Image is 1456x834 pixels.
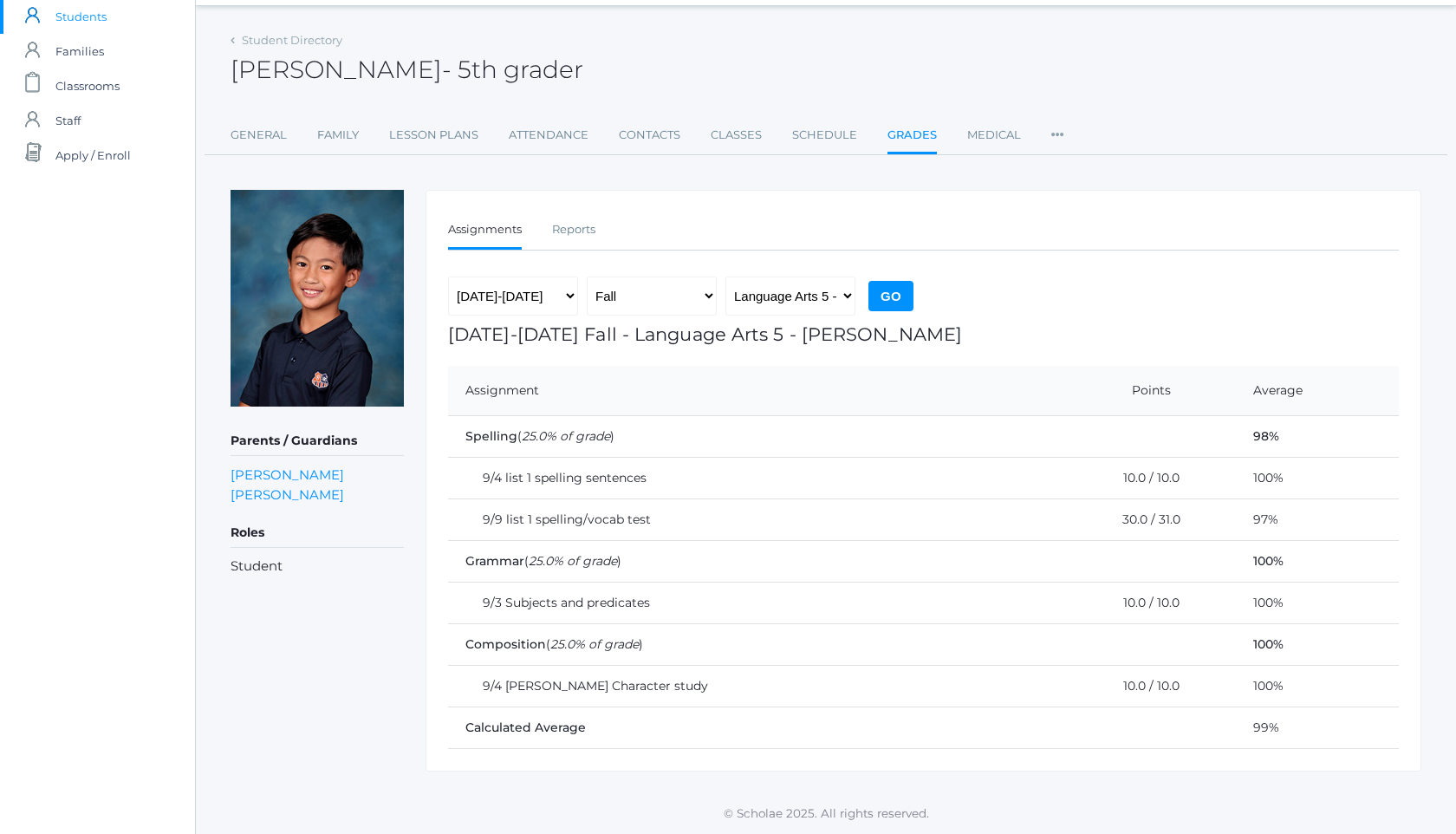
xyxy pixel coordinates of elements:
[1236,582,1399,623] td: 100%
[1236,366,1399,416] th: Average
[465,636,546,652] span: Composition
[967,118,1021,153] a: Medical
[887,118,937,155] a: Grades
[529,553,617,569] em: 25.0% of grade
[442,55,583,84] span: - 5th grader
[1236,415,1399,457] td: 98%
[868,281,913,311] input: Go
[550,636,639,652] em: 25.0% of grade
[1236,623,1399,665] td: 100%
[231,557,404,577] li: Student
[317,118,359,153] a: Family
[448,623,1236,665] td: ( )
[448,457,1054,498] td: 9/4 list 1 spelling sentences
[231,118,287,153] a: General
[55,138,131,173] span: Apply / Enroll
[196,805,1456,822] p: © Scholae 2025. All rights reserved.
[231,485,344,505] a: [PERSON_NAME]
[1236,498,1399,540] td: 97%
[619,118,680,153] a: Contacts
[448,540,1236,582] td: ( )
[448,415,1236,457] td: ( )
[231,56,583,83] h2: [PERSON_NAME]
[448,665,1054,707] td: 9/4 [PERSON_NAME] Character study
[1054,366,1237,416] th: Points
[231,427,404,456] h5: Parents / Guardians
[792,118,857,153] a: Schedule
[448,366,1054,416] th: Assignment
[509,118,588,153] a: Attendance
[1236,540,1399,582] td: 100%
[242,33,342,47] a: Student Directory
[55,103,81,138] span: Staff
[465,553,524,569] span: Grammar
[552,212,595,247] a: Reports
[448,498,1054,540] td: 9/9 list 1 spelling/vocab test
[448,582,1054,623] td: 9/3 Subjects and predicates
[1236,707,1399,748] td: 99%
[55,68,120,103] span: Classrooms
[448,212,522,250] a: Assignments
[1054,665,1237,707] td: 10.0 / 10.0
[1236,665,1399,707] td: 100%
[448,324,1399,344] h1: [DATE]-[DATE] Fall - Language Arts 5 - [PERSON_NAME]
[55,34,104,68] span: Families
[448,707,1236,748] td: Calculated Average
[1054,582,1237,623] td: 10.0 / 10.0
[389,118,478,153] a: Lesson Plans
[1054,457,1237,498] td: 10.0 / 10.0
[465,428,517,444] span: Spelling
[231,465,344,485] a: [PERSON_NAME]
[1236,457,1399,498] td: 100%
[231,190,404,407] img: Matteo Soratorio
[231,518,404,548] h5: Roles
[522,428,610,444] em: 25.0% of grade
[1054,498,1237,540] td: 30.0 / 31.0
[711,118,762,153] a: Classes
